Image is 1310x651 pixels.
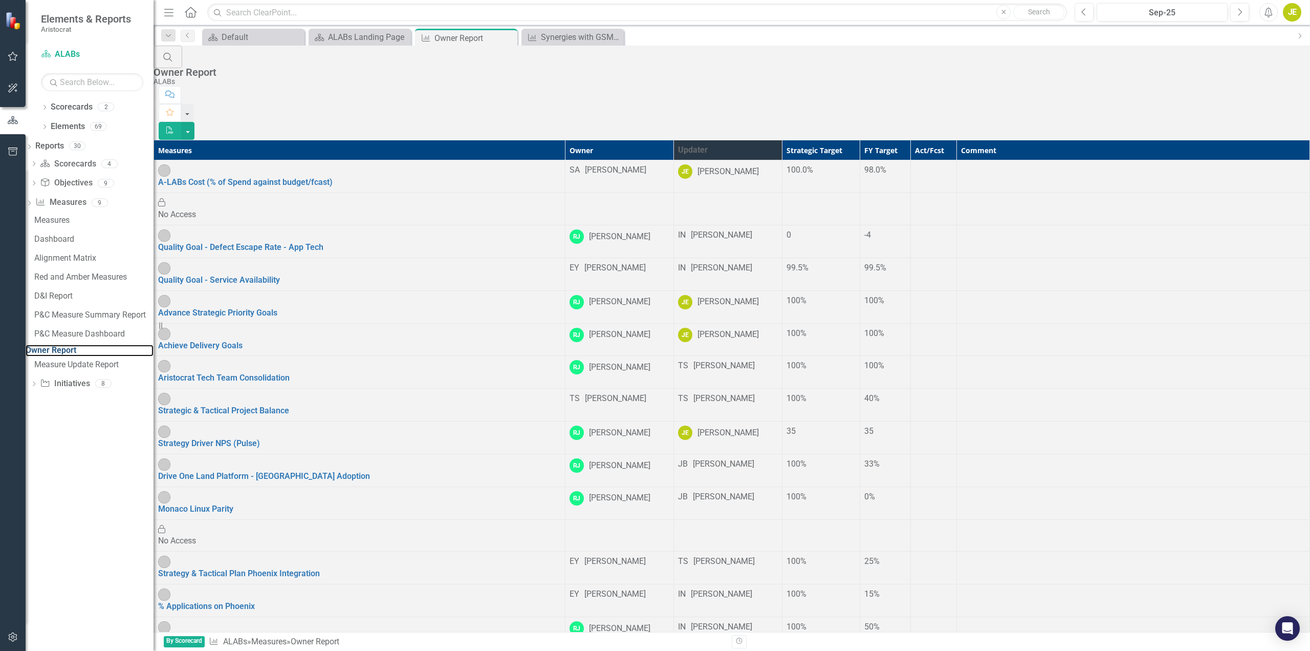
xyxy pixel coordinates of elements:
span: By Scorecard [164,636,205,648]
td: Double-Click to Edit [956,552,1309,584]
td: Double-Click to Edit [565,617,673,649]
span: 100% [787,556,806,566]
img: Not Started [158,491,170,503]
div: Sep-25 [1100,7,1224,19]
div: JE [678,426,692,440]
div: Owner [570,145,669,156]
div: [PERSON_NAME] [693,458,754,470]
a: Synergies with GSM (formerly Global NOC) [524,31,621,44]
div: [PERSON_NAME] [693,491,754,503]
td: Double-Click to Edit [565,584,673,617]
span: 100% [787,492,806,501]
div: Comment [961,145,1305,156]
div: RJ [570,360,584,374]
div: Owner Report [154,67,1305,78]
td: Double-Click to Edit [956,356,1309,389]
span: 100% [787,622,806,632]
small: Aristocrat [41,25,131,33]
a: Default [205,31,302,44]
a: A-LABs Cost (% of Spend against budget/fcast) [158,177,333,187]
td: Double-Click to Edit [673,225,782,258]
td: Double-Click to Edit [673,258,782,290]
div: Strategic Target [787,145,856,156]
div: [PERSON_NAME] [693,556,755,568]
div: D&I Report [34,291,154,301]
div: [PERSON_NAME] [585,393,646,405]
div: JB [678,458,688,470]
img: Not Started [158,164,170,177]
a: Scorecards [51,101,93,113]
div: [PERSON_NAME] [691,229,752,241]
td: Double-Click to Edit [956,454,1309,487]
span: 100% [787,296,806,305]
td: Double-Click to Edit Right Click for Context Menu [154,552,565,584]
div: Owner Report [434,32,515,45]
a: ALABs [41,49,143,60]
td: Double-Click to Edit [565,225,673,258]
div: [PERSON_NAME] [584,262,646,274]
td: Double-Click to Edit [565,290,673,323]
div: RJ [570,621,584,636]
div: JE [678,328,692,342]
a: ALABs Landing Page [311,31,408,44]
span: 35 [787,426,796,436]
div: TS [678,360,688,372]
div: Default [222,31,302,44]
div: JE [678,164,692,179]
a: P&C Measure Summary Report [32,307,154,323]
a: Strategy & Tactical Plan Phoenix Integration [158,569,320,578]
a: Strategic & Tactical Project Balance [158,406,289,415]
div: [PERSON_NAME] [584,589,646,600]
div: [PERSON_NAME] [589,296,650,308]
a: Measures [251,637,287,646]
td: Double-Click to Edit [673,552,782,584]
div: [PERSON_NAME] [693,393,755,405]
span: Elements & Reports [41,13,131,25]
div: [PERSON_NAME] [697,296,759,308]
td: Double-Click to Edit [565,422,673,454]
td: Double-Click to Edit Right Click for Context Menu [154,389,565,422]
span: 100% [787,328,806,338]
div: RJ [570,426,584,440]
div: SA [570,164,580,176]
td: Double-Click to Edit [673,323,782,356]
div: [PERSON_NAME] [697,329,759,341]
td: Double-Click to Edit [673,617,782,649]
input: Search ClearPoint... [207,4,1067,22]
td: Double-Click to Edit [956,487,1309,519]
div: JE [1283,3,1301,22]
a: Drive One Land Platform - [GEOGRAPHIC_DATA] Adoption [158,471,370,481]
div: RJ [570,458,584,473]
td: Double-Click to Edit Right Click for Context Menu [154,487,565,519]
img: Not Started [158,328,170,340]
div: FY Target [864,145,906,156]
a: Objectives [40,177,92,189]
td: Double-Click to Edit Right Click for Context Menu [154,258,565,290]
td: Double-Click to Edit [673,584,782,617]
td: Double-Click to Edit [956,389,1309,422]
div: No Access [158,535,561,547]
td: Double-Click to Edit [956,422,1309,454]
div: RJ [570,328,584,342]
a: Strategy Driver NPS (Pulse) [158,438,260,448]
span: 40% [864,393,880,403]
div: RJ [570,229,584,244]
div: [PERSON_NAME] [589,492,650,504]
div: RJ [570,491,584,506]
span: 100% [864,328,884,338]
img: Not Started [158,556,170,568]
a: Quality Goal - Service Availability [158,275,280,285]
a: Achieve Delivery Goals [158,341,243,350]
a: Advance Strategic Priority Goals [158,308,277,318]
input: Search Below... [41,73,143,91]
div: 30 [69,141,85,150]
span: -4 [864,230,871,240]
td: Double-Click to Edit [673,356,782,389]
img: Not Started [158,621,170,634]
td: Double-Click to Edit [956,258,1309,290]
div: IN [678,229,686,241]
div: 8 [95,380,112,388]
img: Not Started [158,393,170,405]
img: ClearPoint Strategy [5,11,23,29]
div: JE [678,295,692,309]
